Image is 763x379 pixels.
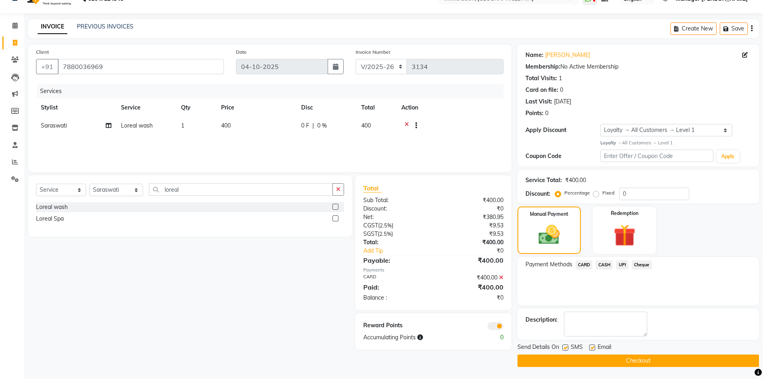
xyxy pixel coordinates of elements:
label: Redemption [611,210,638,217]
div: 0 [560,86,563,94]
div: CARD [357,274,433,282]
span: 0 F [301,122,309,130]
div: Points: [525,109,544,118]
div: Loreal wash [36,203,68,211]
span: CARD [576,260,593,270]
div: ₹0 [433,205,509,213]
input: Search or Scan [149,183,333,196]
button: Apply [717,150,739,162]
div: Discount: [357,205,433,213]
img: _gift.svg [607,222,642,249]
span: Total [363,184,382,193]
div: ₹0 [446,247,509,255]
span: 2.5% [379,231,391,237]
span: Cheque [632,260,652,270]
span: Send Details On [517,343,559,353]
span: 0 % [317,122,327,130]
label: Percentage [564,189,590,197]
span: SMS [571,343,583,353]
span: UPI [616,260,628,270]
div: Accumulating Points [357,333,471,342]
button: Create New [670,22,717,35]
div: [DATE] [554,97,571,106]
a: Add Tip [357,247,446,255]
div: Name: [525,51,544,59]
span: 2.5% [380,222,392,229]
div: Payable: [357,255,433,265]
div: 1 [559,74,562,83]
div: Reward Points [357,321,433,330]
button: +91 [36,59,58,74]
span: Loreal wash [121,122,153,129]
div: Payments [363,267,503,274]
th: Disc [296,99,356,117]
div: Total Visits: [525,74,557,83]
span: 400 [221,122,231,129]
div: 0 [545,109,548,118]
th: Action [397,99,503,117]
div: ₹0 [433,294,509,302]
button: Checkout [517,355,759,367]
div: Last Visit: [525,97,552,106]
div: No Active Membership [525,63,751,71]
div: ( ) [357,221,433,230]
input: Search by Name/Mobile/Email/Code [58,59,224,74]
label: Client [36,49,49,56]
div: ₹9.53 [433,221,509,230]
a: INVOICE [38,20,67,34]
th: Stylist [36,99,116,117]
div: ₹400.00 [433,274,509,282]
span: SGST [363,230,378,237]
div: Sub Total: [357,196,433,205]
div: ₹400.00 [565,176,586,184]
th: Price [216,99,296,117]
span: Email [598,343,611,353]
div: Loreal Spa [36,215,64,223]
div: Coupon Code [525,152,601,160]
strong: Loyalty → [600,140,622,146]
label: Date [236,49,247,56]
input: Enter Offer / Coupon Code [600,150,713,162]
th: Service [116,99,176,117]
div: Paid: [357,282,433,292]
div: ₹400.00 [433,238,509,247]
a: [PERSON_NAME] [545,51,590,59]
button: Save [720,22,748,35]
span: Saraswati [41,122,67,129]
div: ₹9.53 [433,230,509,238]
span: Payment Methods [525,260,572,269]
a: PREVIOUS INVOICES [77,23,133,30]
span: | [312,122,314,130]
div: ₹400.00 [433,196,509,205]
img: _cash.svg [532,223,566,247]
div: 0 [471,333,509,342]
div: ₹400.00 [433,282,509,292]
span: 400 [361,122,371,129]
span: CGST [363,222,378,229]
div: Net: [357,213,433,221]
label: Fixed [602,189,614,197]
div: Services [37,84,509,99]
label: Invoice Number [356,49,391,56]
span: 1 [181,122,184,129]
div: Total: [357,238,433,247]
div: Card on file: [525,86,558,94]
div: Service Total: [525,176,562,184]
div: Discount: [525,190,550,198]
span: CASH [596,260,613,270]
div: Balance : [357,294,433,302]
div: Membership: [525,63,560,71]
div: ₹400.00 [433,255,509,265]
label: Manual Payment [530,211,568,218]
div: Apply Discount [525,126,601,134]
div: All Customers → Level 1 [600,140,751,146]
div: Description: [525,316,558,324]
th: Qty [176,99,216,117]
th: Total [356,99,397,117]
div: ₹380.95 [433,213,509,221]
div: ( ) [357,230,433,238]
